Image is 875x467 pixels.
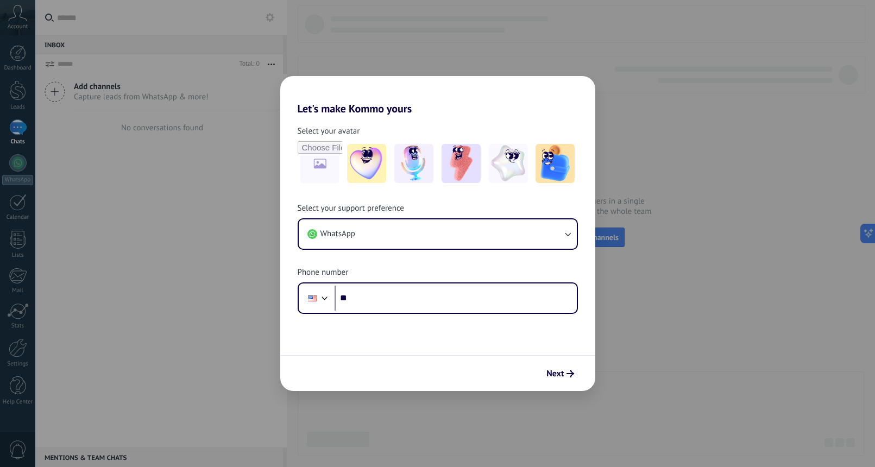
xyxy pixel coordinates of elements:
span: Next [546,370,564,377]
img: -5.jpeg [536,144,575,183]
img: -2.jpeg [394,144,433,183]
img: -4.jpeg [489,144,528,183]
button: Next [542,364,578,383]
span: WhatsApp [320,229,355,239]
span: Select your support preference [298,203,404,214]
img: -1.jpeg [347,144,386,183]
div: United States: + 1 [302,287,323,310]
span: Phone number [298,267,349,278]
img: -3.jpeg [442,144,481,183]
button: WhatsApp [299,219,577,249]
span: Select your avatar [298,126,360,137]
h2: Let's make Kommo yours [280,76,595,115]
